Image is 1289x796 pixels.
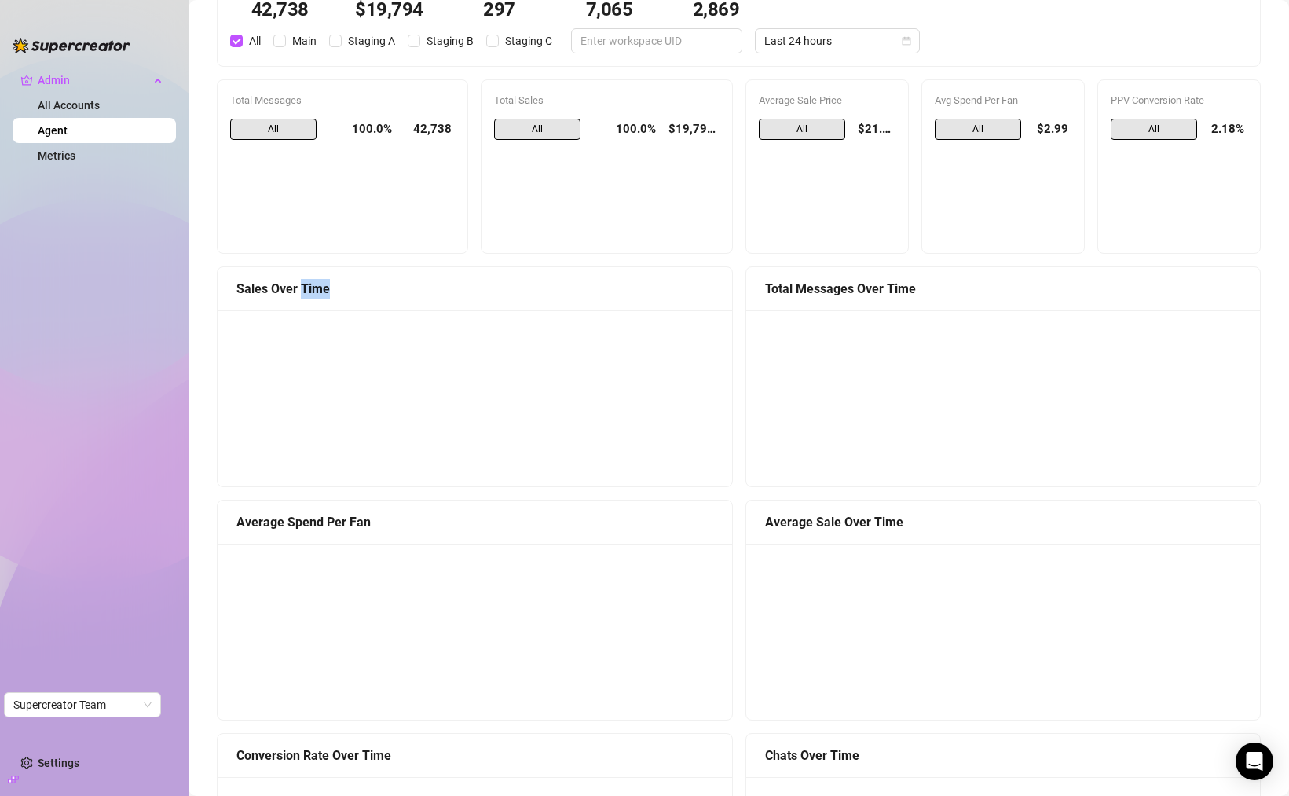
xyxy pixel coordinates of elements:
div: Average Sale Over Time [765,512,1242,532]
span: Admin [38,68,149,93]
span: All [243,32,267,50]
input: Enter workspace UID [580,32,720,50]
span: calendar [902,36,911,46]
div: PPV Conversion Rate [1111,93,1247,108]
div: 100.0% [329,119,392,141]
span: Staging C [499,32,558,50]
span: All [935,119,1021,141]
a: Agent [38,124,68,137]
div: 42,738 [405,119,455,141]
a: Settings [38,757,79,769]
span: Staging B [420,32,480,50]
div: Total Messages [230,93,455,108]
span: Last 24 hours [764,29,910,53]
div: Sales Over Time [236,279,713,299]
div: Conversion Rate Over Time [236,746,713,765]
span: crown [20,74,33,86]
span: All [1111,119,1197,141]
span: Main [286,32,323,50]
span: All [759,119,845,141]
div: Avg Spend Per Fan [935,93,1071,108]
span: All [494,119,580,141]
div: Chats Over Time [765,746,1242,765]
span: Supercreator Team [13,693,152,717]
div: Average Spend Per Fan [236,512,713,532]
span: All [230,119,317,141]
div: $2.99 [1034,119,1071,141]
div: 100.0% [593,119,656,141]
img: logo-BBDzfeDw.svg [13,38,130,53]
span: Staging A [342,32,401,50]
div: Open Intercom Messenger [1236,743,1273,780]
a: All Accounts [38,99,100,112]
div: $19,794.37 [668,119,719,141]
div: Total Messages Over Time [765,279,1242,299]
div: Average Sale Price [759,93,895,108]
div: 2.18% [1210,119,1247,141]
div: Total Sales [494,93,719,108]
a: Metrics [38,149,75,162]
div: $21.24 [858,119,895,141]
span: build [8,774,19,785]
